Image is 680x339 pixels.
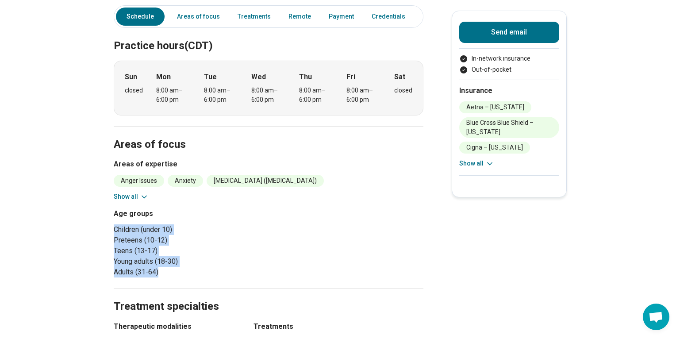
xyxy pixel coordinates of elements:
[459,54,559,63] li: In-network insurance
[251,86,285,104] div: 8:00 am – 6:00 pm
[168,175,203,187] li: Anxiety
[366,8,411,26] a: Credentials
[346,72,355,82] strong: Fri
[114,246,265,256] li: Teens (13-17)
[114,61,423,116] div: When does the program meet?
[204,86,238,104] div: 8:00 am – 6:00 pm
[204,72,217,82] strong: Tue
[114,175,164,187] li: Anger Issues
[323,8,359,26] a: Payment
[459,85,559,96] h2: Insurance
[114,159,423,169] h3: Areas of expertise
[207,175,324,187] li: [MEDICAL_DATA] ([MEDICAL_DATA])
[114,256,265,267] li: Young adults (18-30)
[394,86,412,95] div: closed
[643,304,669,330] div: Open chat
[114,17,423,54] h2: Practice hours (CDT)
[114,116,423,152] h2: Areas of focus
[394,72,405,82] strong: Sat
[459,22,559,43] button: Send email
[125,72,137,82] strong: Sun
[459,65,559,74] li: Out-of-pocket
[232,8,276,26] a: Treatments
[459,117,559,138] li: Blue Cross Blue Shield – [US_STATE]
[418,8,449,26] a: Other
[299,72,312,82] strong: Thu
[299,86,333,104] div: 8:00 am – 6:00 pm
[251,72,266,82] strong: Wed
[114,224,265,235] li: Children (under 10)
[114,321,238,332] h3: Therapeutic modalities
[114,278,423,314] h2: Treatment specialties
[114,235,265,246] li: Preteens (10-12)
[156,86,190,104] div: 8:00 am – 6:00 pm
[346,86,380,104] div: 8:00 am – 6:00 pm
[459,54,559,74] ul: Payment options
[459,142,530,154] li: Cigna – [US_STATE]
[254,321,423,332] h3: Treatments
[116,8,165,26] a: Schedule
[114,192,149,201] button: Show all
[283,8,316,26] a: Remote
[125,86,143,95] div: closed
[114,267,265,277] li: Adults (31-64)
[459,159,494,168] button: Show all
[114,208,265,219] h3: Age groups
[156,72,171,82] strong: Mon
[459,101,531,113] li: Aetna – [US_STATE]
[172,8,225,26] a: Areas of focus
